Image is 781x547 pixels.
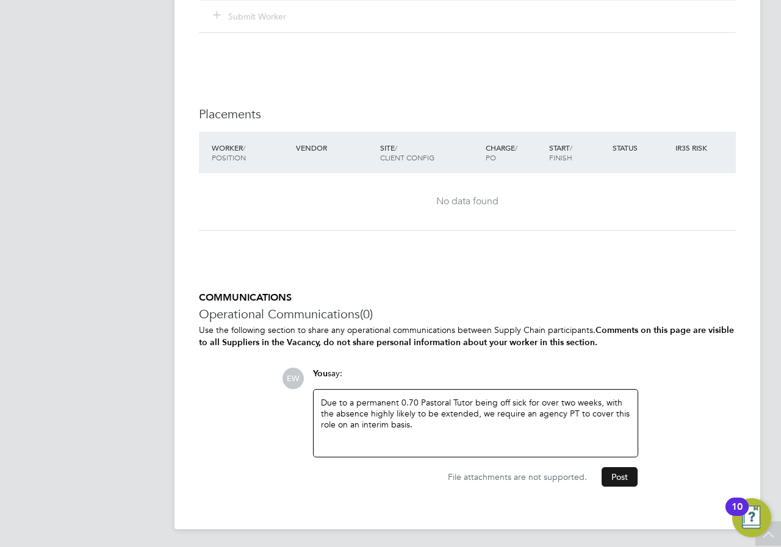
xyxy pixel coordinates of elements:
[483,137,546,168] div: Charge
[212,143,246,162] span: / Position
[360,306,373,322] span: (0)
[313,368,638,389] div: say:
[321,397,630,449] div: Due to a permanent 0.70 Pastoral Tutor being off sick for over two weeks, with the absence highly...
[199,106,736,122] h3: Placements
[283,368,304,389] span: EW
[448,471,587,482] span: File attachments are not supported.
[199,306,736,322] h3: Operational Communications
[199,324,736,348] p: Use the following section to share any operational communications between Supply Chain participants.
[549,143,572,162] span: / Finish
[214,10,287,23] button: Submit Worker
[546,137,610,168] div: Start
[602,467,638,487] button: Post
[199,291,736,304] h5: COMMUNICATIONS
[211,195,724,208] div: No data found
[486,143,517,162] span: / PO
[732,498,771,537] button: Open Resource Center, 10 new notifications
[672,137,714,159] div: IR35 Risk
[209,137,293,168] div: Worker
[313,368,328,379] span: You
[377,137,483,168] div: Site
[732,507,743,523] div: 10
[199,325,734,347] b: Comments on this page are visible to all Suppliers in the Vacancy, do not share personal informat...
[380,143,434,162] span: / Client Config
[610,137,673,159] div: Status
[293,137,377,159] div: Vendor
